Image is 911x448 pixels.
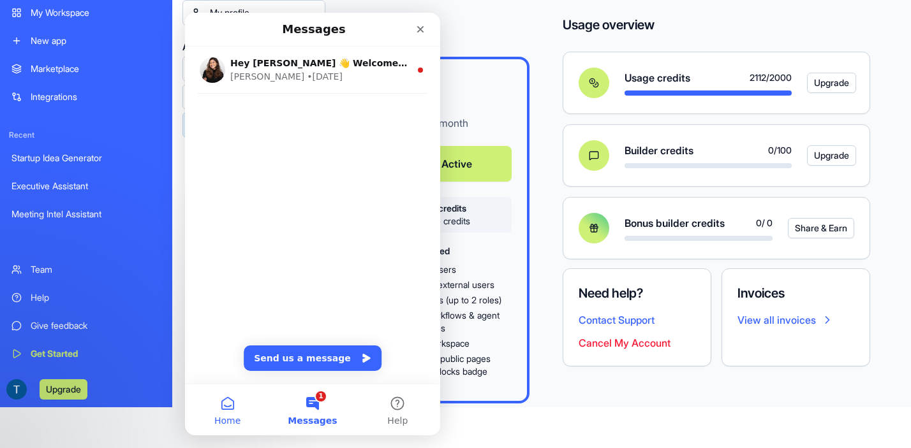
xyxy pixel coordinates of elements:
[394,202,501,215] span: 100 builder credits
[31,347,161,360] div: Get Started
[807,145,839,166] a: Upgrade
[402,278,494,291] span: Up to 10 external users
[182,84,325,110] a: Members
[122,57,158,71] div: • [DATE]
[579,284,695,302] h4: Need help?
[807,73,839,93] a: Upgrade
[625,143,693,158] span: Builder credits
[4,173,168,199] a: Executive Assistant
[31,263,161,276] div: Team
[756,217,773,229] span: 0 / 0
[579,312,655,328] button: Contact Support
[807,145,856,166] button: Upgrade
[384,146,512,182] button: Active
[4,313,168,338] a: Give feedback
[366,16,530,34] h4: Plan
[807,73,856,93] button: Upgrade
[11,180,161,192] div: Executive Assistant
[182,41,325,54] span: Admin
[45,45,457,55] span: Hey [PERSON_NAME] 👋 Welcome to Blocks 🙌 I'm here if you have any questions!
[31,90,161,103] div: Integrations
[4,145,168,171] a: Startup Idea Generator
[210,6,317,19] div: My profile
[394,215,501,228] span: 2000 usage credits
[4,28,168,54] a: New app
[11,152,161,164] div: Startup Idea Generator
[4,257,168,282] a: Team
[579,335,670,350] button: Cancel My Account
[40,382,87,395] a: Upgrade
[59,333,196,358] button: Send us a message
[4,285,168,310] a: Help
[103,403,152,412] span: Messages
[366,57,530,403] a: Starter$20 / monthActive100builder credits2000usage creditsWhat's includedUp to 3 usersUp to 10 e...
[4,84,168,110] a: Integrations
[182,56,325,82] a: My account
[40,379,87,400] button: Upgrade
[170,372,255,423] button: Help
[11,208,161,220] div: Meeting Intel Assistant
[402,352,512,378] span: Portals & public pages without Blocks badge
[4,341,168,366] a: Get Started
[737,312,854,328] a: View all invoices
[625,70,690,85] span: Usage credits
[29,403,56,412] span: Home
[768,144,792,157] span: 0 / 100
[45,57,119,71] div: [PERSON_NAME]
[182,112,325,138] a: Billing
[4,201,168,227] a: Meeting Intel Assistant
[625,215,725,231] span: Bonus builder credits
[202,403,223,412] span: Help
[402,309,512,335] span: Basic workflows & agent capabilities
[788,218,854,238] button: Share & Earn
[185,13,440,435] iframe: Intercom live chat
[4,130,168,140] span: Recent
[31,6,161,19] div: My Workspace
[31,62,161,75] div: Marketplace
[4,56,168,82] a: Marketplace
[431,115,468,131] p: / month
[31,319,161,332] div: Give feedback
[563,16,655,34] h4: Usage overview
[31,34,161,47] div: New app
[85,372,170,423] button: Messages
[384,75,512,95] h3: Starter
[737,284,854,302] h4: Invoices
[402,294,501,307] span: User roles (up to 2 roles)
[31,291,161,304] div: Help
[6,379,27,400] img: ACg8ocI78nP_w866sDBFFHxnRnBL6-zh8GfiopHMgZRr8okL_WAsQdY=s96-c
[750,71,792,84] span: 2112 / 2000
